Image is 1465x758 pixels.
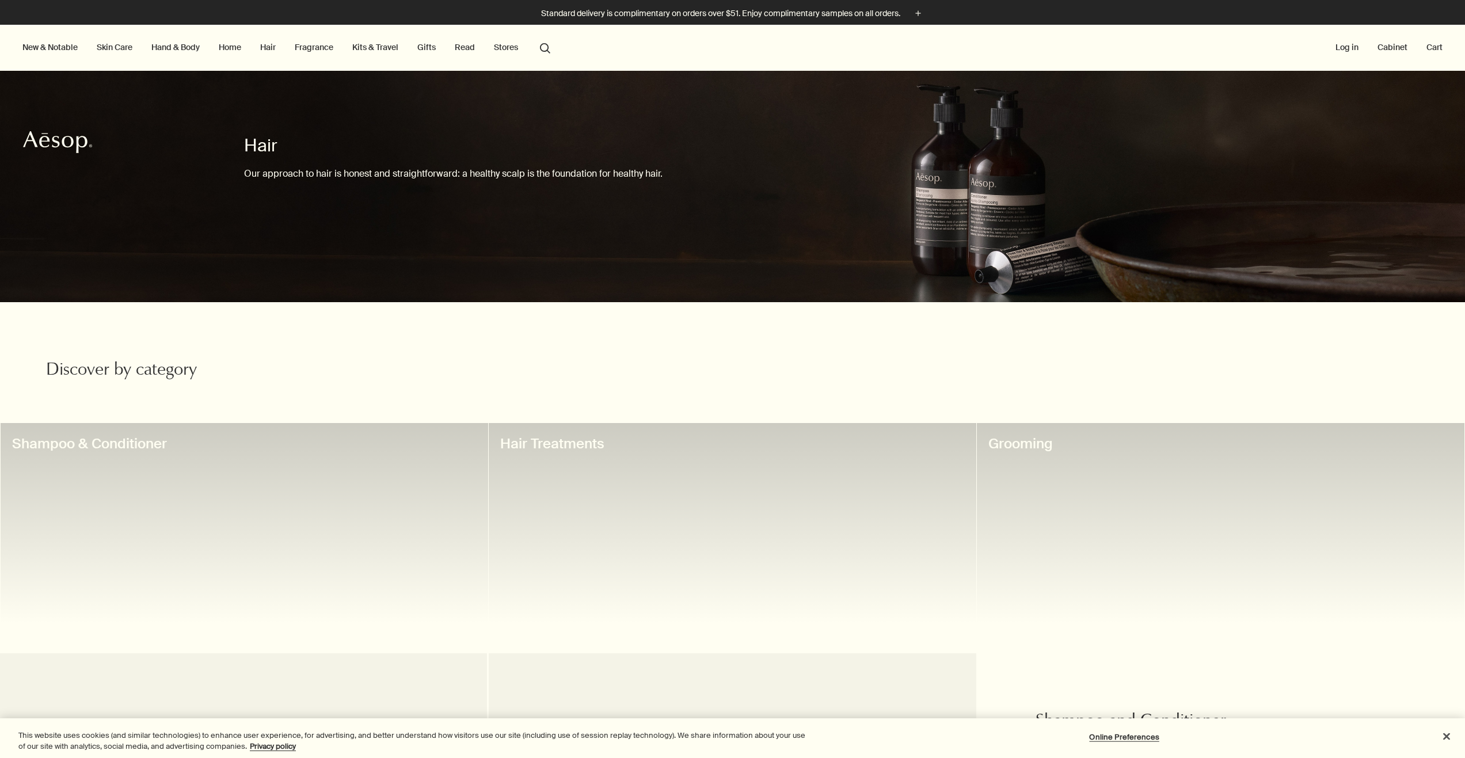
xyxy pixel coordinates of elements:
a: Read [452,40,477,55]
button: New & Notable [20,40,80,55]
a: More information about your privacy, opens in a new tab [250,741,296,751]
p: Our approach to hair is honest and straightforward: a healthy scalp is the foundation for healthy... [244,166,663,181]
svg: Aesop [23,131,92,154]
p: Standard delivery is complimentary on orders over $51. Enjoy complimentary samples on all orders. [541,7,900,20]
a: Hand & Body [149,40,202,55]
h1: Hair [244,134,663,157]
button: Open search [535,36,555,58]
a: Skin Care [94,40,135,55]
button: Online Preferences, Opens the preference center dialog [1089,726,1160,749]
nav: supplementary [1333,25,1445,71]
h2: Discover by category [46,360,504,383]
a: Gifts [415,40,438,55]
a: Grooming [977,423,1464,624]
a: Fragrance [292,40,336,55]
h2: Shampoo and Conditioner [1036,711,1419,734]
a: Hair Treatments [489,423,976,624]
nav: primary [20,25,555,71]
a: Hair [258,40,278,55]
button: Log in [1333,40,1361,55]
a: Home [216,40,243,55]
h3: Hair Treatments [500,435,965,453]
h3: Grooming [988,435,1453,453]
button: Cart [1424,40,1445,55]
a: Kits & Travel [350,40,401,55]
h3: Shampoo & Conditioner [12,435,477,453]
a: Aesop [20,128,95,159]
a: Shampoo & Conditioner [1,423,488,624]
div: This website uses cookies (and similar technologies) to enhance user experience, for advertising,... [18,730,806,752]
button: Stores [492,40,520,55]
button: Close [1434,724,1459,749]
button: Standard delivery is complimentary on orders over $51. Enjoy complimentary samples on all orders. [541,7,924,20]
a: Cabinet [1375,40,1410,55]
